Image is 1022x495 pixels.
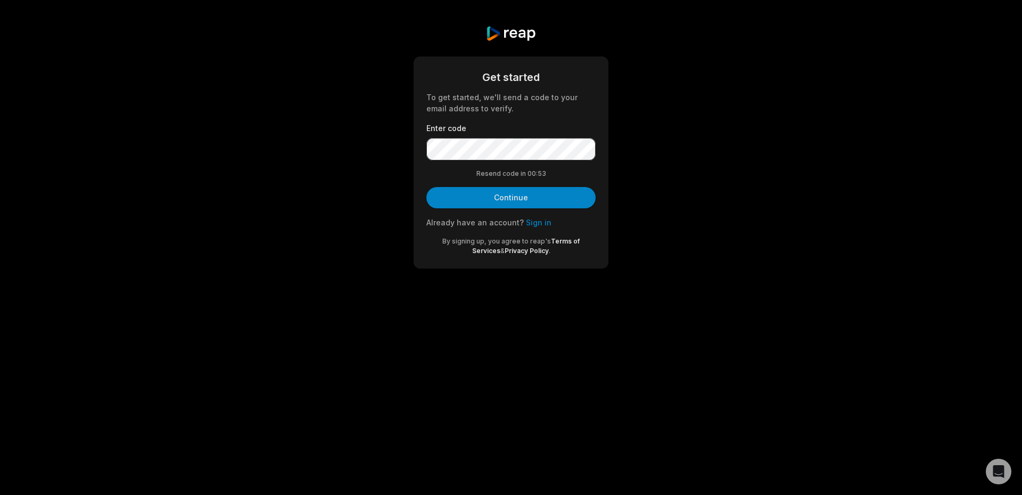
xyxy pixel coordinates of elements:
[426,123,596,134] label: Enter code
[538,169,546,178] span: 53
[426,92,596,114] div: To get started, we'll send a code to your email address to verify.
[505,247,549,255] a: Privacy Policy
[986,459,1011,484] div: Open Intercom Messenger
[485,26,536,42] img: reap
[526,218,551,227] a: Sign in
[426,69,596,85] div: Get started
[472,237,580,255] a: Terms of Services
[500,247,505,255] span: &
[549,247,550,255] span: .
[442,237,551,245] span: By signing up, you agree to reap's
[426,218,524,227] span: Already have an account?
[426,187,596,208] button: Continue
[426,169,596,178] div: Resend code in 00:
